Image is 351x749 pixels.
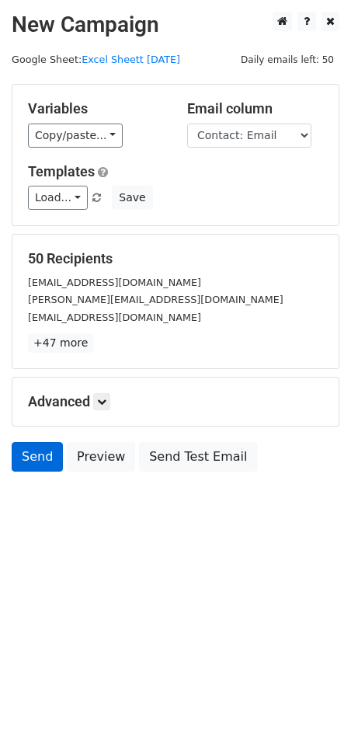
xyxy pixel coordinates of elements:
a: Send [12,442,63,472]
h5: Advanced [28,393,323,410]
a: +47 more [28,333,93,353]
small: Google Sheet: [12,54,180,65]
iframe: Chat Widget [273,674,351,749]
a: Excel Sheett [DATE] [82,54,180,65]
h5: 50 Recipients [28,250,323,267]
small: [PERSON_NAME][EMAIL_ADDRESS][DOMAIN_NAME] [28,294,283,305]
span: Daily emails left: 50 [235,51,339,68]
a: Daily emails left: 50 [235,54,339,65]
button: Save [112,186,152,210]
h5: Variables [28,100,164,117]
small: [EMAIL_ADDRESS][DOMAIN_NAME] [28,277,201,288]
h5: Email column [187,100,323,117]
a: Load... [28,186,88,210]
a: Copy/paste... [28,124,123,148]
h2: New Campaign [12,12,339,38]
small: [EMAIL_ADDRESS][DOMAIN_NAME] [28,312,201,323]
a: Templates [28,163,95,179]
a: Send Test Email [139,442,257,472]
a: Preview [67,442,135,472]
